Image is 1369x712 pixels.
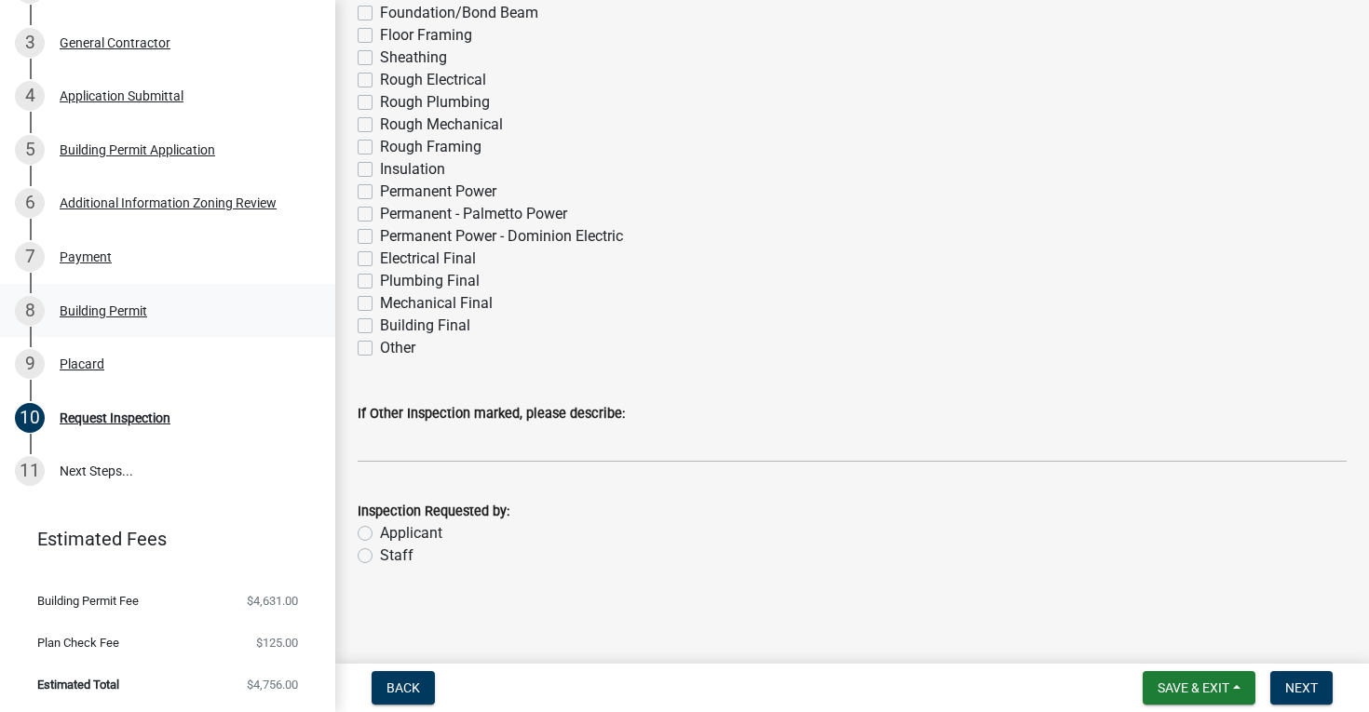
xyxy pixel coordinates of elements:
[15,296,45,326] div: 8
[380,337,415,359] label: Other
[380,544,413,567] label: Staff
[380,522,442,544] label: Applicant
[380,47,447,69] label: Sheathing
[60,357,104,370] div: Placard
[1270,671,1333,705] button: Next
[15,81,45,111] div: 4
[380,181,496,203] label: Permanent Power
[60,411,170,424] div: Request Inspection
[15,456,45,486] div: 11
[15,188,45,218] div: 6
[15,349,45,379] div: 9
[60,36,170,49] div: General Contractor
[386,680,420,695] span: Back
[380,315,470,337] label: Building Final
[60,89,183,102] div: Application Submittal
[15,242,45,272] div: 7
[15,520,305,558] a: Estimated Fees
[60,196,277,209] div: Additional Information Zoning Review
[1158,680,1229,695] span: Save & Exit
[60,304,147,317] div: Building Permit
[15,28,45,58] div: 3
[380,136,481,158] label: Rough Framing
[15,403,45,433] div: 10
[372,671,435,705] button: Back
[380,248,476,270] label: Electrical Final
[37,637,119,649] span: Plan Check Fee
[380,114,503,136] label: Rough Mechanical
[380,203,567,225] label: Permanent - Palmetto Power
[247,678,298,691] span: $4,756.00
[380,292,493,315] label: Mechanical Final
[380,158,445,181] label: Insulation
[380,2,538,24] label: Foundation/Bond Beam
[380,69,486,91] label: Rough Electrical
[15,135,45,165] div: 5
[358,505,509,518] label: Inspection Requested by:
[380,225,623,248] label: Permanent Power - Dominion Electric
[60,250,112,263] div: Payment
[358,408,625,421] label: If Other Inspection marked, please describe:
[256,637,298,649] span: $125.00
[380,270,480,292] label: Plumbing Final
[380,91,490,114] label: Rough Plumbing
[380,24,472,47] label: Floor Framing
[60,143,215,156] div: Building Permit Application
[1143,671,1255,705] button: Save & Exit
[37,678,119,691] span: Estimated Total
[247,595,298,607] span: $4,631.00
[1285,680,1318,695] span: Next
[37,595,139,607] span: Building Permit Fee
